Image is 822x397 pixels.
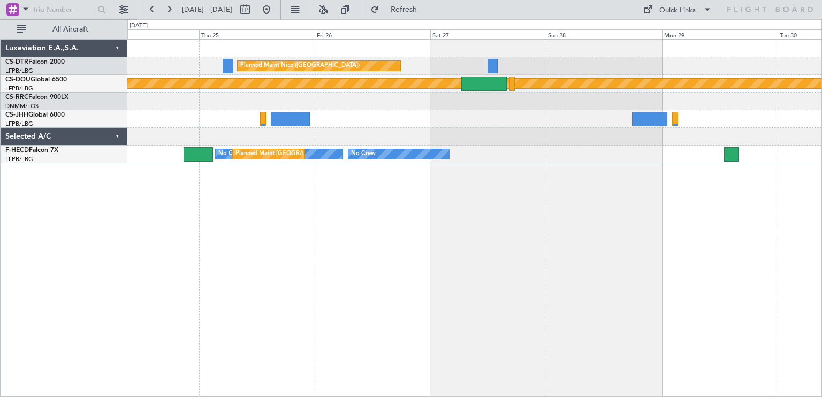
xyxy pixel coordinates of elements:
a: LFPB/LBG [5,155,33,163]
div: Sat 27 [430,29,546,39]
a: LFPB/LBG [5,85,33,93]
a: CS-DOUGlobal 6500 [5,77,67,83]
div: No Crew [351,146,376,162]
span: CS-DOU [5,77,31,83]
a: CS-DTRFalcon 2000 [5,59,65,65]
div: Fri 26 [315,29,430,39]
button: Quick Links [638,1,717,18]
a: CS-JHHGlobal 6000 [5,112,65,118]
span: CS-DTR [5,59,28,65]
span: All Aircraft [28,26,113,33]
a: LFPB/LBG [5,67,33,75]
div: Quick Links [659,5,696,16]
div: Planned Maint Nice ([GEOGRAPHIC_DATA]) [240,58,360,74]
div: Mon 29 [662,29,778,39]
span: [DATE] - [DATE] [182,5,232,14]
div: Sun 28 [546,29,661,39]
span: CS-JHH [5,112,28,118]
div: [DATE] [130,21,148,30]
input: Trip Number [33,2,94,18]
a: DNMM/LOS [5,102,39,110]
div: Planned Maint [GEOGRAPHIC_DATA] ([GEOGRAPHIC_DATA]) [235,146,404,162]
a: F-HECDFalcon 7X [5,147,58,154]
a: CS-RRCFalcon 900LX [5,94,68,101]
div: No Crew [218,146,243,162]
div: Wed 24 [83,29,199,39]
button: All Aircraft [12,21,116,38]
div: Thu 25 [199,29,315,39]
span: CS-RRC [5,94,28,101]
a: LFPB/LBG [5,120,33,128]
span: F-HECD [5,147,29,154]
button: Refresh [366,1,430,18]
span: Refresh [382,6,427,13]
